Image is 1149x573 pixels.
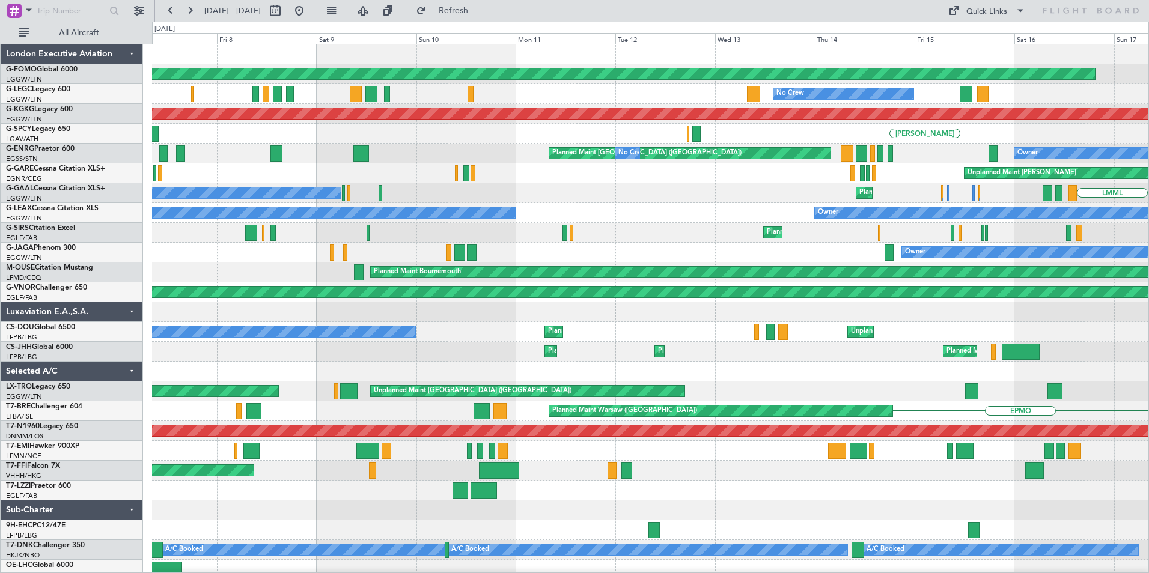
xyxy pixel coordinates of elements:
[548,342,737,360] div: Planned Maint [GEOGRAPHIC_DATA] ([GEOGRAPHIC_DATA])
[618,144,646,162] div: No Crew
[6,174,42,183] a: EGNR/CEG
[859,184,903,202] div: Planned Maint
[6,522,32,529] span: 9H-EHC
[6,225,75,232] a: G-SIRSCitation Excel
[6,185,105,192] a: G-GAALCessna Citation XLS+
[374,263,461,281] div: Planned Maint Bournemouth
[6,443,79,450] a: T7-EMIHawker 900XP
[6,264,93,271] a: M-OUSECitation Mustang
[6,482,71,490] a: T7-LZZIPraetor 600
[905,243,925,261] div: Owner
[1017,144,1038,162] div: Owner
[6,562,73,569] a: OE-LHCGlobal 6000
[867,541,904,559] div: A/C Booked
[6,412,33,421] a: LTBA/ISL
[6,273,41,282] a: LFMD/CEQ
[1014,33,1114,44] div: Sat 16
[6,205,99,212] a: G-LEAXCessna Citation XLS
[6,333,37,342] a: LFPB/LBG
[6,491,37,500] a: EGLF/FAB
[117,33,217,44] div: Thu 7
[552,402,697,420] div: Planned Maint Warsaw ([GEOGRAPHIC_DATA])
[6,471,41,481] a: VHHH/HKG
[6,86,70,93] a: G-LEGCLegacy 600
[6,383,32,390] span: LX-TRO
[6,551,40,560] a: HKJK/NBO
[6,443,29,450] span: T7-EMI
[165,541,203,559] div: A/C Booked
[6,423,78,430] a: T7-N1960Legacy 650
[6,344,32,351] span: CS-JHH
[6,185,34,192] span: G-GAAL
[428,7,479,15] span: Refresh
[6,75,42,84] a: EGGW/LTN
[6,522,66,529] a: 9H-EHCPC12/47E
[31,29,127,37] span: All Aircraft
[615,33,715,44] div: Tue 12
[204,5,261,16] span: [DATE] - [DATE]
[6,106,34,113] span: G-KGKG
[6,95,42,104] a: EGGW/LTN
[6,482,31,490] span: T7-LZZI
[6,214,42,223] a: EGGW/LTN
[6,115,42,124] a: EGGW/LTN
[410,1,483,20] button: Refresh
[767,223,956,241] div: Planned Maint [GEOGRAPHIC_DATA] ([GEOGRAPHIC_DATA])
[715,33,815,44] div: Wed 13
[6,154,38,163] a: EGSS/STN
[818,204,838,222] div: Owner
[6,264,35,271] span: M-OUSE
[942,1,1031,20] button: Quick Links
[6,165,34,172] span: G-GARE
[915,33,1014,44] div: Fri 15
[416,33,516,44] div: Sun 10
[6,383,70,390] a: LX-TROLegacy 650
[6,145,34,153] span: G-ENRG
[6,145,75,153] a: G-ENRGPraetor 600
[6,253,42,262] a: EGGW/LTN
[6,225,29,232] span: G-SIRS
[374,382,571,400] div: Unplanned Maint [GEOGRAPHIC_DATA] ([GEOGRAPHIC_DATA])
[6,462,60,470] a: T7-FFIFalcon 7X
[6,542,33,549] span: T7-DNK
[968,164,1076,182] div: Unplanned Maint [PERSON_NAME]
[516,33,615,44] div: Mon 11
[6,165,105,172] a: G-GARECessna Citation XLS+
[317,33,416,44] div: Sat 9
[6,126,70,133] a: G-SPCYLegacy 650
[6,234,37,243] a: EGLF/FAB
[6,126,32,133] span: G-SPCY
[217,33,317,44] div: Fri 8
[6,324,75,331] a: CS-DOUGlobal 6500
[6,344,73,351] a: CS-JHHGlobal 6000
[6,66,78,73] a: G-FOMOGlobal 6000
[6,562,32,569] span: OE-LHC
[6,423,40,430] span: T7-N1960
[552,144,742,162] div: Planned Maint [GEOGRAPHIC_DATA] ([GEOGRAPHIC_DATA])
[6,403,82,410] a: T7-BREChallenger 604
[6,66,37,73] span: G-FOMO
[658,342,847,360] div: Planned Maint [GEOGRAPHIC_DATA] ([GEOGRAPHIC_DATA])
[6,284,35,291] span: G-VNOR
[6,403,31,410] span: T7-BRE
[13,23,130,43] button: All Aircraft
[6,244,34,252] span: G-JAGA
[37,2,106,20] input: Trip Number
[6,392,42,401] a: EGGW/LTN
[6,531,37,540] a: LFPB/LBG
[966,6,1007,18] div: Quick Links
[851,323,1049,341] div: Unplanned Maint [GEOGRAPHIC_DATA] ([GEOGRAPHIC_DATA])
[6,86,32,93] span: G-LEGC
[6,542,85,549] a: T7-DNKChallenger 350
[6,353,37,362] a: LFPB/LBG
[6,452,41,461] a: LFMN/NCE
[6,462,27,470] span: T7-FFI
[548,323,737,341] div: Planned Maint [GEOGRAPHIC_DATA] ([GEOGRAPHIC_DATA])
[6,432,43,441] a: DNMM/LOS
[154,24,175,34] div: [DATE]
[6,284,87,291] a: G-VNORChallenger 650
[946,342,1136,360] div: Planned Maint [GEOGRAPHIC_DATA] ([GEOGRAPHIC_DATA])
[6,106,73,113] a: G-KGKGLegacy 600
[6,194,42,203] a: EGGW/LTN
[815,33,915,44] div: Thu 14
